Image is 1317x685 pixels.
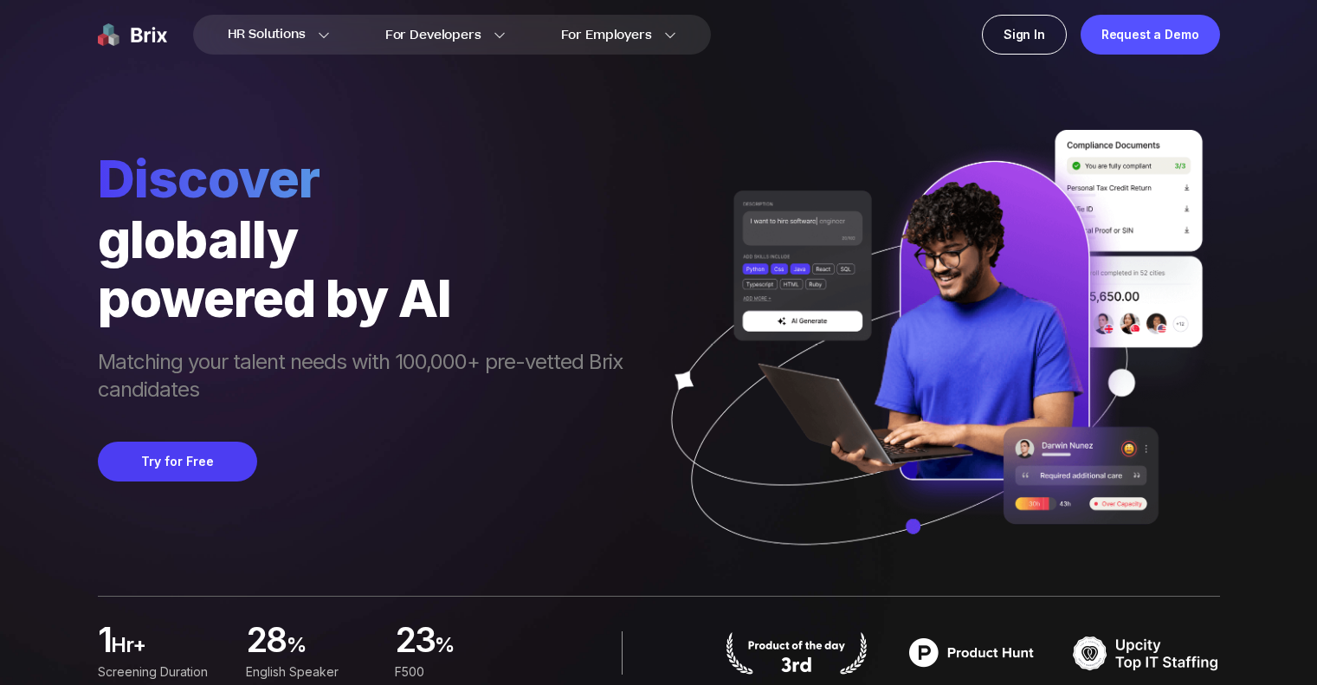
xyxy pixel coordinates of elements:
[98,268,640,327] div: powered by AI
[723,631,870,675] img: product hunt badge
[982,15,1067,55] a: Sign In
[640,130,1220,596] img: ai generate
[98,624,111,659] span: 1
[246,662,373,682] div: English Speaker
[1073,631,1220,675] img: TOP IT STAFFING
[228,21,306,48] span: HR Solutions
[98,662,225,682] div: Screening duration
[1081,15,1220,55] a: Request a Demo
[435,631,522,666] span: %
[98,210,640,268] div: globally
[561,26,652,44] span: For Employers
[287,631,374,666] span: %
[98,147,640,210] span: Discover
[98,348,640,407] span: Matching your talent needs with 100,000+ pre-vetted Brix candidates
[394,662,521,682] div: F500
[385,26,481,44] span: For Developers
[246,624,287,659] span: 28
[98,442,257,481] button: Try for Free
[394,624,435,659] span: 23
[898,631,1045,675] img: product hunt badge
[111,631,225,666] span: hr+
